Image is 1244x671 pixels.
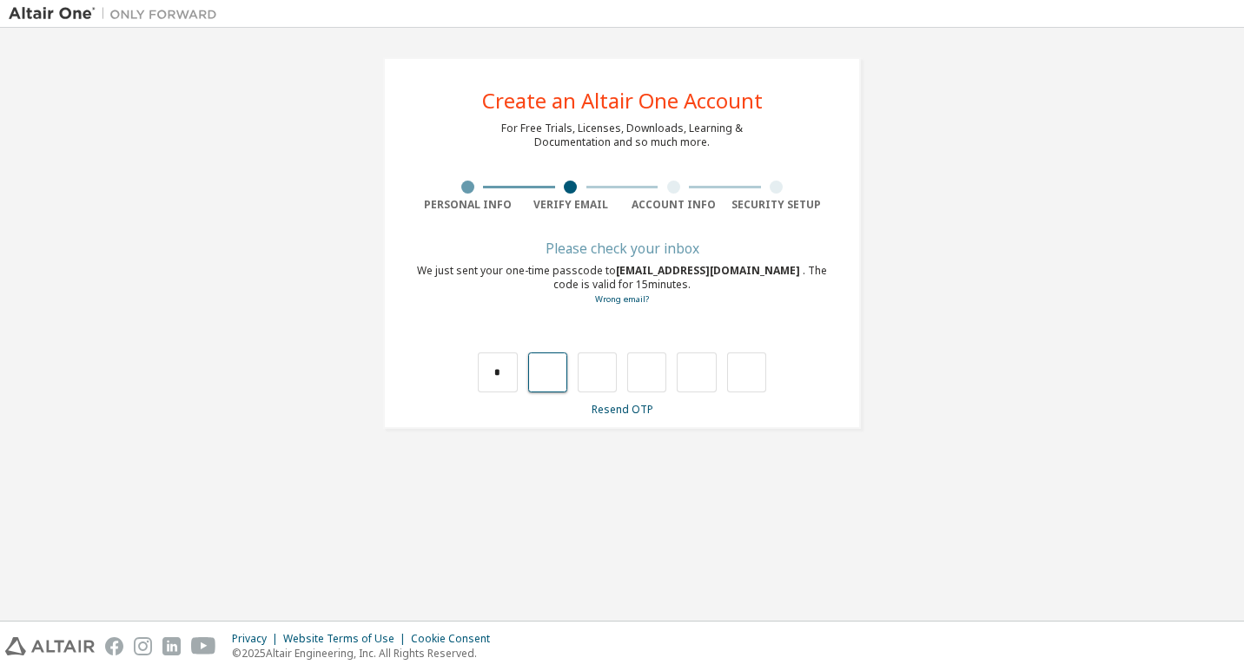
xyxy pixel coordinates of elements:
[162,637,181,655] img: linkedin.svg
[5,637,95,655] img: altair_logo.svg
[519,198,623,212] div: Verify Email
[416,243,828,253] div: Please check your inbox
[725,198,829,212] div: Security Setup
[622,198,725,212] div: Account Info
[595,293,649,305] a: Go back to the registration form
[616,263,803,278] span: [EMAIL_ADDRESS][DOMAIN_NAME]
[134,637,152,655] img: instagram.svg
[191,637,216,655] img: youtube.svg
[416,264,828,306] div: We just sent your one-time passcode to . The code is valid for 15 minutes.
[501,122,743,149] div: For Free Trials, Licenses, Downloads, Learning & Documentation and so much more.
[283,632,411,646] div: Website Terms of Use
[416,198,519,212] div: Personal Info
[9,5,226,23] img: Altair One
[232,646,500,661] p: © 2025 Altair Engineering, Inc. All Rights Reserved.
[592,402,653,417] a: Resend OTP
[105,637,123,655] img: facebook.svg
[482,90,763,111] div: Create an Altair One Account
[232,632,283,646] div: Privacy
[411,632,500,646] div: Cookie Consent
